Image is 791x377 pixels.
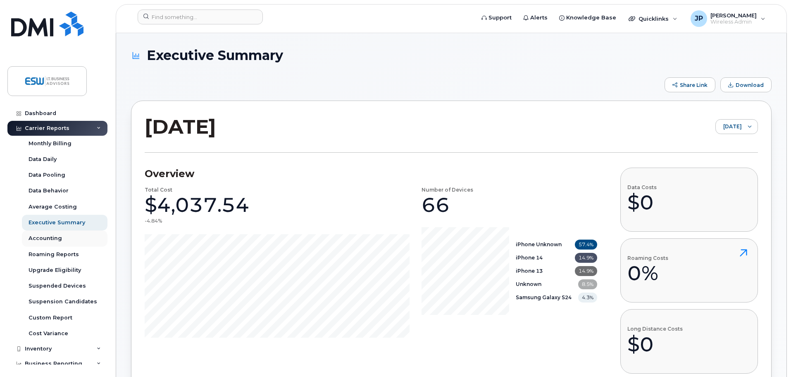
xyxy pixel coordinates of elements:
[145,192,250,217] div: $4,037.54
[575,253,597,263] span: 14.9%
[578,279,597,289] span: 8.5%
[145,168,597,180] h3: Overview
[147,48,283,62] span: Executive Summary
[516,255,543,261] b: iPhone 14
[516,281,541,287] b: Unknown
[680,82,708,88] span: Share Link
[665,77,715,92] button: Share Link
[422,187,473,192] h4: Number of Devices
[516,241,562,247] b: iPhone Unknown
[627,261,668,286] div: 0%
[516,294,572,300] b: Samsung Galaxy S24
[627,190,657,215] div: $0
[627,326,683,331] h4: Long Distance Costs
[145,114,216,139] h2: [DATE]
[575,266,597,276] span: 14.9%
[145,187,172,192] h4: Total Cost
[627,255,668,261] h4: Roaming Costs
[578,293,597,303] span: 4.3%
[516,268,543,274] b: iPhone 13
[145,217,162,224] div: -4.84%
[575,240,597,250] span: 57.4%
[627,185,657,190] h4: Data Costs
[716,120,742,134] span: September 2025
[736,82,764,88] span: Download
[620,238,758,303] button: Roaming Costs0%
[720,77,772,92] button: Download
[422,192,450,217] div: 66
[627,332,683,357] div: $0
